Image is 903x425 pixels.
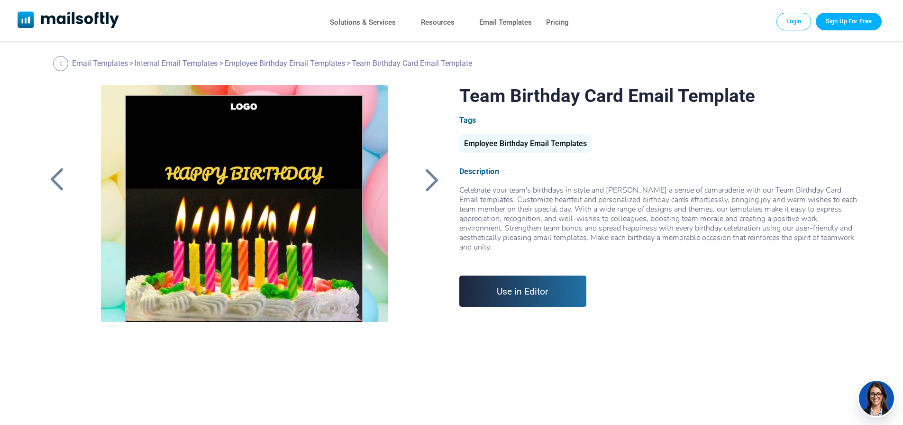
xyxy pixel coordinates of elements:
[459,276,587,307] a: Use in Editor
[420,167,444,192] a: Back
[459,134,592,153] div: Employee Birthday Email Templates
[776,13,812,30] a: Login
[459,167,858,176] div: Description
[459,85,858,106] h1: Team Birthday Card Email Template
[421,16,455,29] a: Resources
[18,11,119,30] a: Mailsoftly
[135,59,218,68] a: Internal Email Templates
[459,116,858,125] div: Tags
[459,185,858,261] div: Celebrate your team's birthdays in style and [PERSON_NAME] a sense of camaraderie with our Team B...
[546,16,569,29] a: Pricing
[225,59,345,68] a: Employee Birthday Email Templates
[72,59,128,68] a: Email Templates
[330,16,396,29] a: Solutions & Services
[816,13,882,30] a: Trial
[85,85,404,322] a: Team Birthday Card Email Template
[45,167,69,192] a: Back
[459,143,592,147] a: Employee Birthday Email Templates
[53,56,71,71] a: Back
[479,16,532,29] a: Email Templates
